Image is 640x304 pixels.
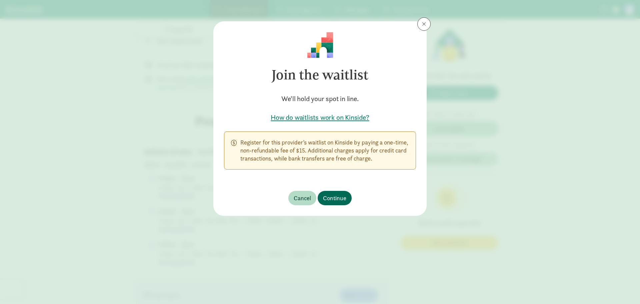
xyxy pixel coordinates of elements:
[224,58,416,91] h3: Join the waitlist
[294,194,311,203] span: Cancel
[224,113,416,122] a: How do waitlists work on Kinside?
[323,194,346,203] span: Continue
[288,191,316,205] button: Cancel
[318,191,352,205] button: Continue
[240,138,409,163] p: Register for this provider’s waitlist on Kinside by paying a one-time, non-refundable fee of $15....
[224,94,416,103] h5: We'll hold your spot in line.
